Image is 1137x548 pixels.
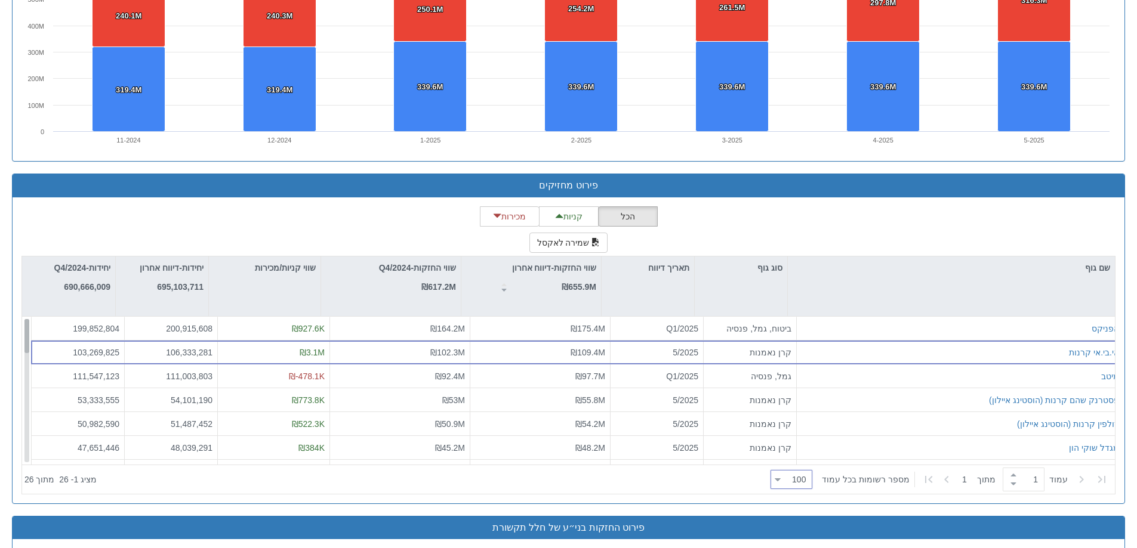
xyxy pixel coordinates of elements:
[54,261,110,274] p: יחידות-Q4/2024
[708,417,791,429] div: קרן נאמנות
[21,522,1116,533] h3: פירוט החזקות בני״ע של חלל תקשורת
[36,394,119,405] div: 53,333,555
[598,206,658,227] button: הכל
[379,261,456,274] p: שווי החזקות-Q4/2024
[130,394,212,405] div: 54,101,190
[1049,473,1068,485] span: ‏עמוד
[209,256,321,279] div: שווי קניות/מכירות
[267,11,292,20] tspan: 240.3M
[989,394,1119,405] button: פסטרנק שהם קרנות (הוסטינג איילון)
[512,261,596,274] p: שווי החזקות-דיווח אחרון
[116,137,140,144] text: 11-2024
[36,323,119,335] div: 199,852,804
[615,417,698,429] div: 5/2025
[157,282,204,292] strong: 695,103,711
[571,324,605,333] span: ₪175.4M
[140,261,204,274] p: יחידות-דיווח אחרון
[292,324,325,333] span: ₪927.6K
[421,282,456,292] strong: ₪617.2M
[435,442,465,452] span: ₪45.2M
[300,347,325,357] span: ₪3.1M
[420,137,440,144] text: 1-2025
[695,256,787,279] div: סוג גוף
[1021,82,1047,91] tspan: 339.6M
[719,82,745,91] tspan: 339.6M
[480,206,540,227] button: מכירות
[788,256,1115,279] div: שם גוף
[27,49,44,56] text: 300M
[571,347,605,357] span: ₪109.4M
[267,85,292,94] tspan: 319.4M
[873,137,893,144] text: 4-2025
[962,473,977,485] span: 1
[615,441,698,453] div: 5/2025
[430,347,465,357] span: ₪102.3M
[27,23,44,30] text: 400M
[1092,323,1119,335] button: הפניקס
[822,473,910,485] span: ‏מספר רשומות בכל עמוד
[130,441,212,453] div: 48,039,291
[708,441,791,453] div: קרן נאמנות
[708,346,791,358] div: קרן נאמנות
[130,370,212,382] div: 111,003,803
[719,3,745,12] tspan: 261.5M
[575,395,605,404] span: ₪55.8M
[36,417,119,429] div: 50,982,590
[41,128,44,135] text: 0
[615,346,698,358] div: 5/2025
[116,11,141,20] tspan: 240.1M
[21,180,1116,191] h3: פירוט מחזיקים
[298,442,325,452] span: ₪384K
[24,466,97,493] div: ‏מציג 1 - 26 ‏ מתוך 26
[568,82,594,91] tspan: 339.6M
[1069,441,1119,453] button: מגדל שוקי הון
[36,346,119,358] div: 103,269,825
[36,370,119,382] div: 111,547,123
[575,419,605,428] span: ₪54.2M
[539,206,599,227] button: קניות
[870,82,896,91] tspan: 339.6M
[267,137,291,144] text: 12-2024
[708,370,791,382] div: גמל, פנסיה
[1101,370,1119,382] button: מיטב
[1069,346,1119,358] button: אי.בי.אי קרנות
[27,75,44,82] text: 200M
[27,102,44,109] text: 100M
[575,371,605,380] span: ₪97.7M
[442,395,465,404] span: ₪53M
[722,137,742,144] text: 3-2025
[1017,417,1119,429] button: דולפין קרנות (הוסטינג איילון)
[435,419,465,428] span: ₪50.9M
[562,282,596,292] strong: ₪655.9M
[36,441,119,453] div: 47,651,446
[708,394,791,405] div: קרן נאמנות
[292,395,325,404] span: ₪773.8K
[529,233,608,253] button: שמירה לאקסל
[130,346,212,358] div: 106,333,281
[1024,137,1044,144] text: 5-2025
[792,473,811,485] div: 100
[615,323,698,335] div: Q1/2025
[435,371,465,380] span: ₪92.4M
[708,323,791,335] div: ביטוח, גמל, פנסיה
[568,4,594,13] tspan: 254.2M
[130,323,212,335] div: 200,915,608
[289,371,325,380] span: ₪-478.1K
[575,442,605,452] span: ₪48.2M
[615,394,698,405] div: 5/2025
[766,466,1113,493] div: ‏ מתוך
[417,5,443,14] tspan: 250.1M
[417,82,443,91] tspan: 339.6M
[116,85,141,94] tspan: 319.4M
[130,417,212,429] div: 51,487,452
[430,324,465,333] span: ₪164.2M
[571,137,591,144] text: 2-2025
[615,370,698,382] div: Q1/2025
[602,256,694,279] div: תאריך דיווח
